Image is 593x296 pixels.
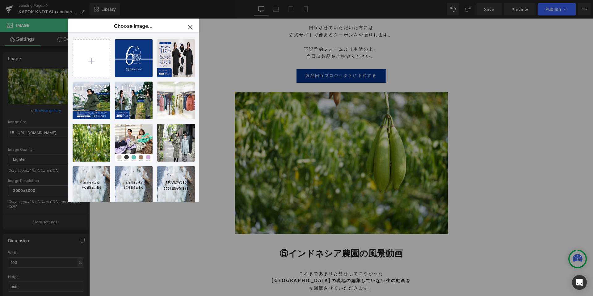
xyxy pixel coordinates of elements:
[145,27,359,34] p: 下記予約フォームより申請の上、
[216,54,287,61] span: 製品回収プロジェクトに予約する
[145,259,359,266] p: を
[207,51,296,64] a: 製品回収プロジェクトに予約する
[572,275,587,290] div: Open Intercom Messenger
[145,13,359,20] p: 公式サイトで使えるクーポンをお贈りします。
[145,34,359,41] p: 当日は製品をご持参ください。
[145,266,359,273] p: 今回流させていただきます。
[114,23,153,29] p: Choose Image...
[145,252,359,259] p: これまであまりお見せしてこなかった
[145,6,359,13] p: 回収させていただいた方には
[182,259,317,265] strong: [GEOGRAPHIC_DATA]の現地の編集していない生の動画
[145,228,359,242] h1: ⑤インドネシア農園の風景動画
